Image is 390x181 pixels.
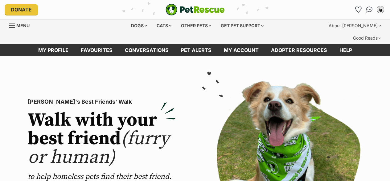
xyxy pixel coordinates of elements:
[28,127,169,169] span: (furry or human)
[216,19,268,32] div: Get pet support
[175,44,218,56] a: Pet alerts
[324,19,385,32] div: About [PERSON_NAME]
[177,19,216,32] div: Other pets
[119,44,175,56] a: conversations
[28,111,176,167] h2: Walk with your best friend
[16,23,30,28] span: Menu
[28,97,176,106] p: [PERSON_NAME]'s Best Friends' Walk
[353,5,385,15] ul: Account quick links
[333,44,358,56] a: Help
[152,19,176,32] div: Cats
[9,19,34,31] a: Menu
[265,44,333,56] a: Adopter resources
[166,4,225,15] img: logo-e224e6f780fb5917bec1dbf3a21bbac754714ae5b6737aabdf751b685950b380.svg
[353,5,363,15] a: Favourites
[32,44,75,56] a: My profile
[364,5,374,15] a: Conversations
[166,4,225,15] a: PetRescue
[376,5,385,15] button: My account
[127,19,151,32] div: Dogs
[218,44,265,56] a: My account
[75,44,119,56] a: Favourites
[349,32,385,44] div: Good Reads
[5,4,38,15] a: Donate
[366,6,373,13] img: chat-41dd97257d64d25036548639549fe6c8038ab92f7586957e7f3b1b290dea8141.svg
[377,6,384,13] div: ig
